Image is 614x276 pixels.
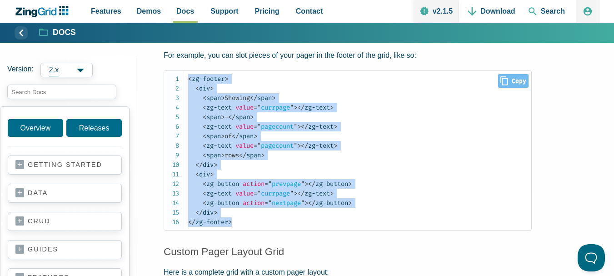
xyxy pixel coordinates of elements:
[301,123,334,130] span: zg-text
[188,218,228,226] span: zg-footer
[265,199,305,207] span: nextpage
[261,151,265,159] span: >
[221,94,225,102] span: >
[330,104,334,111] span: >
[265,180,268,188] span: =
[203,132,221,140] span: span
[91,5,121,17] span: Features
[203,142,232,150] span: zg-text
[243,199,265,207] span: action
[308,180,348,188] span: zg-button
[221,151,225,159] span: >
[8,119,63,137] a: Overview
[188,218,195,226] span: </
[334,142,337,150] span: >
[203,113,221,121] span: span
[257,190,261,197] span: "
[254,104,257,111] span: =
[203,123,206,130] span: <
[297,190,305,197] span: </
[254,142,257,150] span: =
[228,113,250,121] span: span
[203,142,206,150] span: <
[268,199,272,207] span: "
[188,75,192,83] span: <
[164,49,532,61] p: For example, you can slot pieces of your pager in the footer of the grid, like so:
[254,132,257,140] span: >
[254,123,257,130] span: =
[221,113,225,121] span: >
[188,75,225,83] span: zg-footer
[254,123,297,130] span: pagecount
[294,123,297,130] span: "
[255,5,280,17] span: Pricing
[15,217,114,226] a: crud
[265,199,268,207] span: =
[203,104,206,111] span: <
[203,113,206,121] span: <
[297,104,330,111] span: zg-text
[137,5,161,17] span: Demos
[578,244,605,271] iframe: Help Scout Beacon - Open
[232,132,254,140] span: span
[203,190,206,197] span: <
[214,161,217,169] span: >
[221,132,225,140] span: >
[7,63,129,77] label: Versions
[7,85,116,99] input: search input
[203,151,221,159] span: span
[290,104,294,111] span: "
[195,85,210,92] span: div
[195,209,214,216] span: div
[235,123,254,130] span: value
[301,142,334,150] span: zg-text
[250,113,254,121] span: >
[254,190,257,197] span: =
[15,189,114,198] a: data
[330,190,334,197] span: >
[294,190,297,197] span: >
[297,142,301,150] span: >
[254,104,294,111] span: currpage
[272,94,275,102] span: >
[250,94,257,102] span: </
[228,113,235,121] span: </
[254,142,297,150] span: pagecount
[176,5,194,17] span: Docs
[308,199,348,207] span: zg-button
[53,29,76,37] strong: Docs
[203,180,239,188] span: zg-button
[195,171,199,178] span: <
[228,218,232,226] span: >
[301,123,308,130] span: </
[214,209,217,216] span: >
[305,199,308,207] span: >
[257,123,261,130] span: "
[225,75,228,83] span: >
[308,180,315,188] span: </
[66,119,122,137] a: Releases
[203,151,206,159] span: <
[15,161,114,170] a: getting started
[164,246,284,257] a: Custom Pager Layout Grid
[257,142,261,150] span: "
[348,199,352,207] span: >
[294,104,297,111] span: >
[297,190,330,197] span: zg-text
[210,171,214,178] span: >
[250,94,272,102] span: span
[210,85,214,92] span: >
[235,104,254,111] span: value
[203,199,239,207] span: zg-button
[195,171,210,178] span: div
[239,151,261,159] span: span
[40,27,76,38] a: Docs
[195,161,203,169] span: </
[203,94,221,102] span: span
[294,142,297,150] span: "
[297,123,301,130] span: >
[305,180,308,188] span: >
[235,190,254,197] span: value
[257,104,261,111] span: "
